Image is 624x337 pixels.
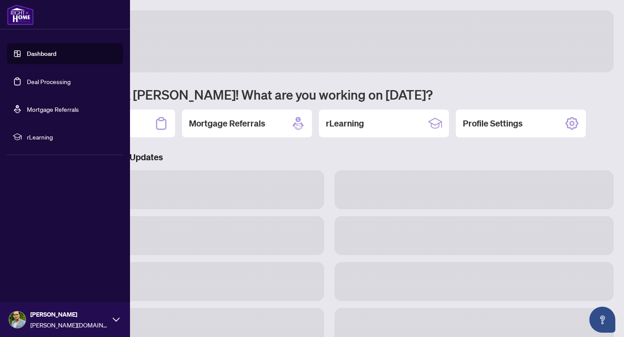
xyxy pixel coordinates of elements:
a: Dashboard [27,50,56,58]
img: Profile Icon [9,311,26,328]
span: rLearning [27,132,117,142]
a: Mortgage Referrals [27,105,79,113]
h3: Brokerage & Industry Updates [45,151,614,163]
button: Open asap [589,307,615,333]
h2: Profile Settings [463,117,523,130]
span: [PERSON_NAME][DOMAIN_NAME][EMAIL_ADDRESS][DOMAIN_NAME] [30,320,108,330]
h1: Welcome back [PERSON_NAME]! What are you working on [DATE]? [45,86,614,103]
a: Deal Processing [27,78,71,85]
img: logo [7,4,34,25]
span: [PERSON_NAME] [30,310,108,319]
h2: Mortgage Referrals [189,117,265,130]
h2: rLearning [326,117,364,130]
